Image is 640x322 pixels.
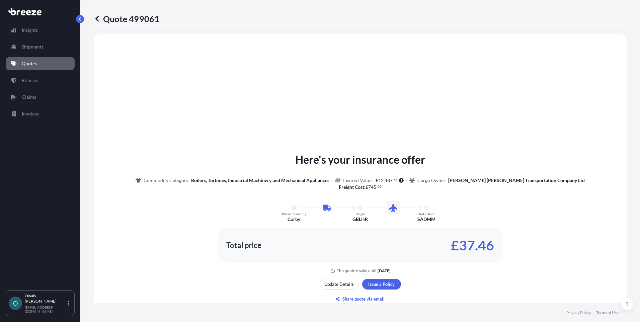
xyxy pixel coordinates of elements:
p: Share quote via email [342,296,385,302]
p: Quote 499061 [94,13,159,24]
p: Here's your insurance offer [295,152,425,168]
p: Commodity Category [144,177,188,184]
span: 12 [378,178,384,183]
p: GBLHR [352,216,368,223]
p: Destination [417,212,435,216]
b: Freight Cost [339,184,364,190]
button: Issue a Policy [362,279,401,290]
p: Total price [226,242,261,249]
p: : [339,184,382,190]
p: Invoices [22,110,39,117]
p: Policies [22,77,38,84]
span: O [13,300,18,307]
button: Share quote via email [320,294,401,304]
span: £ [366,185,368,189]
p: [PERSON_NAME] [PERSON_NAME] Transportation Company Ltd [448,177,585,184]
a: Insights [6,23,75,37]
p: Origin [355,212,365,216]
p: Place of Loading [282,212,306,216]
p: Quotes [22,60,37,67]
p: [DATE] [378,268,391,273]
a: Privacy Policy [566,310,591,315]
p: Insights [22,27,38,33]
p: Cargo Owner [417,177,446,184]
p: Claims [22,94,36,100]
a: Policies [6,74,75,87]
span: , [384,178,385,183]
p: SADMM [417,216,435,223]
p: Owais [PERSON_NAME] [25,293,66,304]
a: Quotes [6,57,75,70]
span: 487 [385,178,393,183]
span: 44 [394,179,398,181]
span: £ [376,178,378,183]
p: Boilers, Turbines, Industrial Machinery and Mechanical Appliances [191,177,329,184]
span: 745 [368,185,376,189]
p: Shipments [22,44,44,50]
p: Update Details [324,281,354,288]
p: Corby [288,216,300,223]
p: This quote is valid until [337,268,376,273]
a: Terms of Use [596,310,619,315]
a: Shipments [6,40,75,54]
button: Update Details [320,279,359,290]
span: . [393,179,394,181]
p: Insured Value [343,177,372,184]
a: Invoices [6,107,75,120]
a: Claims [6,90,75,104]
p: £37.46 [451,240,494,251]
span: 00 [378,185,382,188]
p: Issue a Policy [368,281,395,288]
p: [EMAIL_ADDRESS][DOMAIN_NAME] [25,305,66,313]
